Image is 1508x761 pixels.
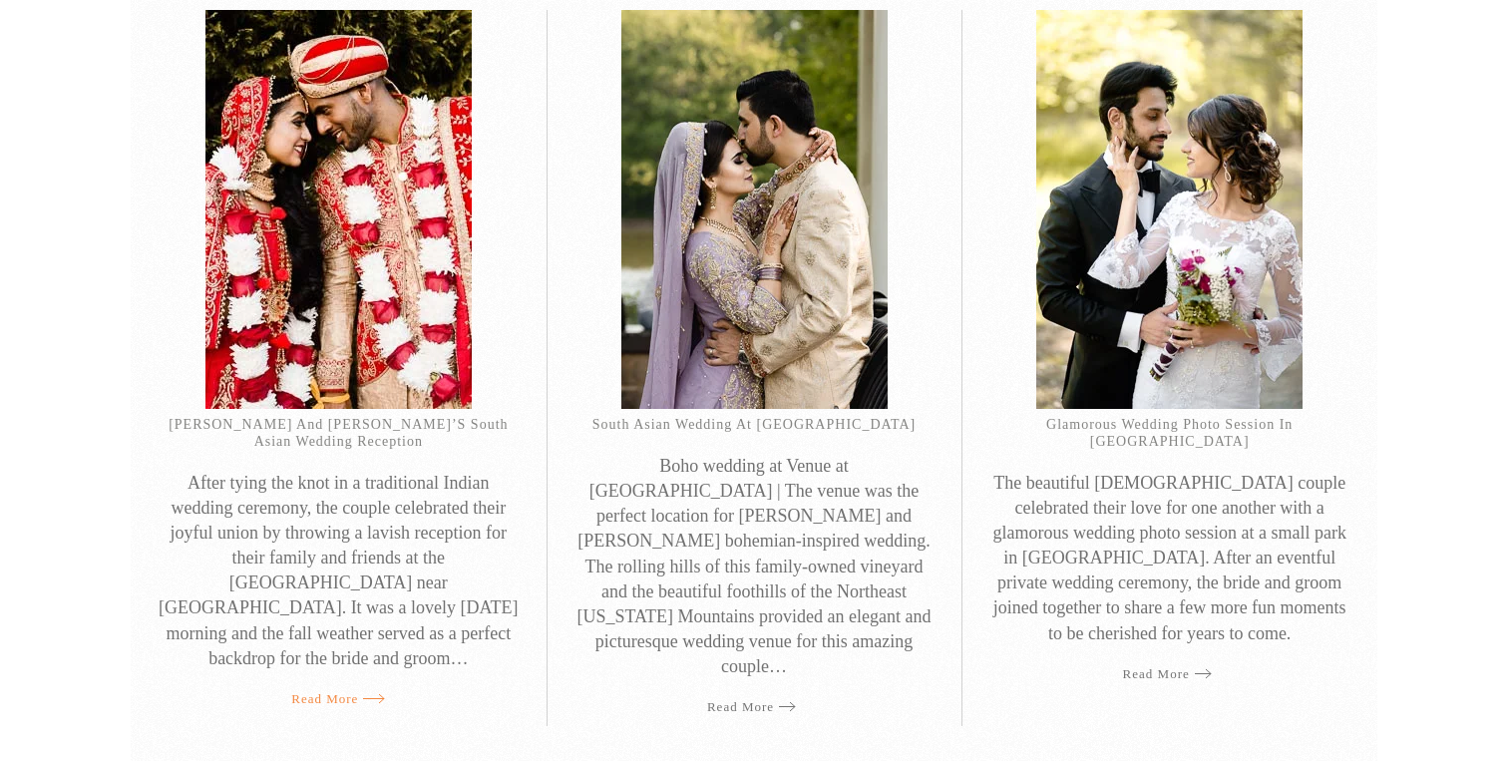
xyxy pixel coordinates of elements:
[1036,10,1303,409] img: Sisie and Peilong's South Asian Wedding Photography
[156,417,522,451] p: [PERSON_NAME] and [PERSON_NAME]’s South Asian wedding reception
[156,471,522,672] p: After tying the knot in a traditional Indian wedding ceremony, the couple celebrated their joyful...
[986,471,1352,646] p: The beautiful [DEMOGRAPHIC_DATA] couple celebrated their love for one another with a glamorous we...
[205,10,472,409] img: Diana and Richard's South Asian Wedding Photography
[707,687,801,726] a: Read more
[571,454,938,680] p: Boho wedding at Venue at [GEOGRAPHIC_DATA] | The venue was the perfect location for [PERSON_NAME]...
[1123,654,1217,693] a: Read more
[621,10,888,409] img: Saman and Israr's South Asian Wedding Photography
[291,679,385,718] a: Read more
[986,417,1352,451] p: Glamorous Wedding Photo Session in [GEOGRAPHIC_DATA]
[571,417,938,434] p: South Asian Wedding at [GEOGRAPHIC_DATA]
